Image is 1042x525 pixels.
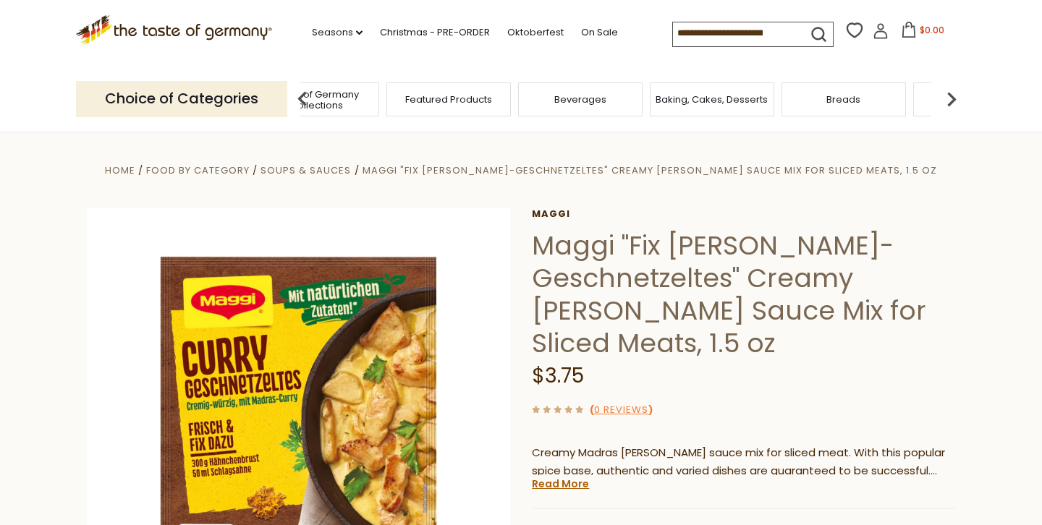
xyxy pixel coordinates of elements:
[532,477,589,491] a: Read More
[594,403,648,418] a: 0 Reviews
[312,25,363,40] a: Seasons
[532,229,955,359] h1: Maggi "Fix [PERSON_NAME]-Geschnetzeltes" Creamy [PERSON_NAME] Sauce Mix for Sliced Meats, 1.5 oz
[891,22,953,43] button: $0.00
[288,85,317,114] img: previous arrow
[363,163,937,177] a: Maggi "Fix [PERSON_NAME]-Geschnetzeltes" Creamy [PERSON_NAME] Sauce Mix for Sliced Meats, 1.5 oz
[405,94,492,105] a: Featured Products
[920,24,944,36] span: $0.00
[260,163,351,177] a: Soups & Sauces
[590,403,653,417] span: ( )
[76,81,287,116] p: Choice of Categories
[146,163,250,177] a: Food By Category
[554,94,606,105] a: Beverages
[380,25,490,40] a: Christmas - PRE-ORDER
[937,85,966,114] img: next arrow
[532,208,955,220] a: Maggi
[259,89,375,111] a: Taste of Germany Collections
[826,94,860,105] a: Breads
[656,94,768,105] a: Baking, Cakes, Desserts
[532,362,584,390] span: $3.75
[581,25,618,40] a: On Sale
[507,25,564,40] a: Oktoberfest
[105,163,135,177] a: Home
[532,445,945,478] span: Creamy Madras [PERSON_NAME] sauce mix for sliced meat. With this popular spice base, authentic an...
